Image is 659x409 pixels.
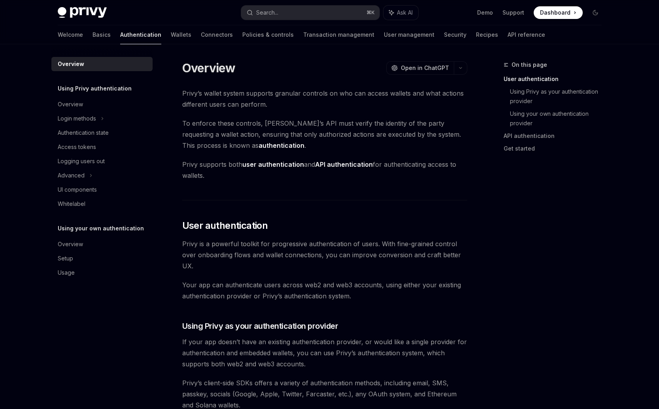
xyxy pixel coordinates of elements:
[534,6,583,19] a: Dashboard
[182,336,467,369] span: If your app doesn’t have an existing authentication provider, or would like a single provider for...
[182,320,338,332] span: Using Privy as your authentication provider
[51,197,153,211] a: Whitelabel
[182,118,467,151] span: To enforce these controls, [PERSON_NAME]’s API must verify the identity of the party requesting a...
[58,142,96,152] div: Access tokens
[58,185,97,194] div: UI components
[504,130,608,142] a: API authentication
[51,183,153,197] a: UI components
[504,73,608,85] a: User authentication
[120,25,161,44] a: Authentication
[171,25,191,44] a: Wallets
[58,224,144,233] h5: Using your own authentication
[51,140,153,154] a: Access tokens
[93,25,111,44] a: Basics
[58,239,83,249] div: Overview
[58,59,84,69] div: Overview
[51,266,153,280] a: Usage
[512,60,547,70] span: On this page
[58,114,96,123] div: Login methods
[182,219,268,232] span: User authentication
[58,254,73,263] div: Setup
[241,6,380,20] button: Search...⌘K
[58,171,85,180] div: Advanced
[58,7,107,18] img: dark logo
[51,237,153,251] a: Overview
[386,61,454,75] button: Open in ChatGPT
[401,64,449,72] span: Open in ChatGPT
[502,9,524,17] a: Support
[58,268,75,277] div: Usage
[303,25,374,44] a: Transaction management
[182,88,467,110] span: Privy’s wallet system supports granular controls on who can access wallets and what actions diffe...
[504,142,608,155] a: Get started
[201,25,233,44] a: Connectors
[58,156,105,166] div: Logging users out
[366,9,375,16] span: ⌘ K
[242,25,294,44] a: Policies & controls
[510,107,608,130] a: Using your own authentication provider
[256,8,278,17] div: Search...
[58,84,132,93] h5: Using Privy authentication
[510,85,608,107] a: Using Privy as your authentication provider
[383,6,418,20] button: Ask AI
[182,238,467,271] span: Privy is a powerful toolkit for progressive authentication of users. With fine-grained control ov...
[384,25,434,44] a: User management
[589,6,602,19] button: Toggle dark mode
[540,9,570,17] span: Dashboard
[58,128,109,138] div: Authentication state
[508,25,545,44] a: API reference
[58,25,83,44] a: Welcome
[397,9,413,17] span: Ask AI
[51,126,153,140] a: Authentication state
[477,9,493,17] a: Demo
[51,251,153,266] a: Setup
[51,57,153,71] a: Overview
[444,25,466,44] a: Security
[182,279,467,302] span: Your app can authenticate users across web2 and web3 accounts, using either your existing authent...
[182,61,236,75] h1: Overview
[182,159,467,181] span: Privy supports both and for authenticating access to wallets.
[259,141,304,149] strong: authentication
[51,97,153,111] a: Overview
[58,199,85,209] div: Whitelabel
[58,100,83,109] div: Overview
[51,154,153,168] a: Logging users out
[476,25,498,44] a: Recipes
[242,160,304,168] strong: user authentication
[315,160,373,168] strong: API authentication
